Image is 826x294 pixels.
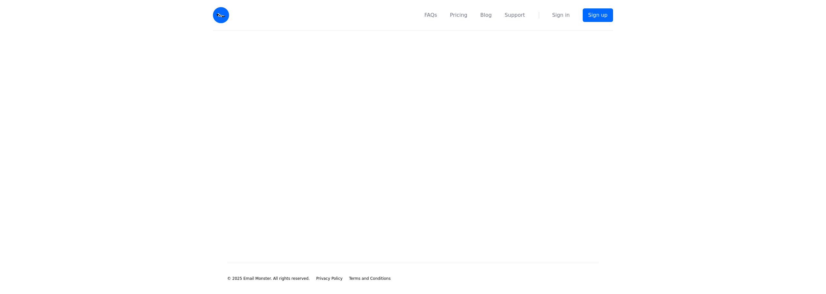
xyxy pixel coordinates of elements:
[450,11,468,19] a: Pricing
[583,8,613,22] a: Sign up
[227,276,310,281] li: © 2025 Email Monster. All rights reserved.
[505,11,525,19] a: Support
[349,276,391,281] a: Terms and Conditions
[552,11,570,19] a: Sign in
[480,11,492,19] a: Blog
[213,7,229,23] img: Email Monster
[316,276,343,281] a: Privacy Policy
[424,11,437,19] a: FAQs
